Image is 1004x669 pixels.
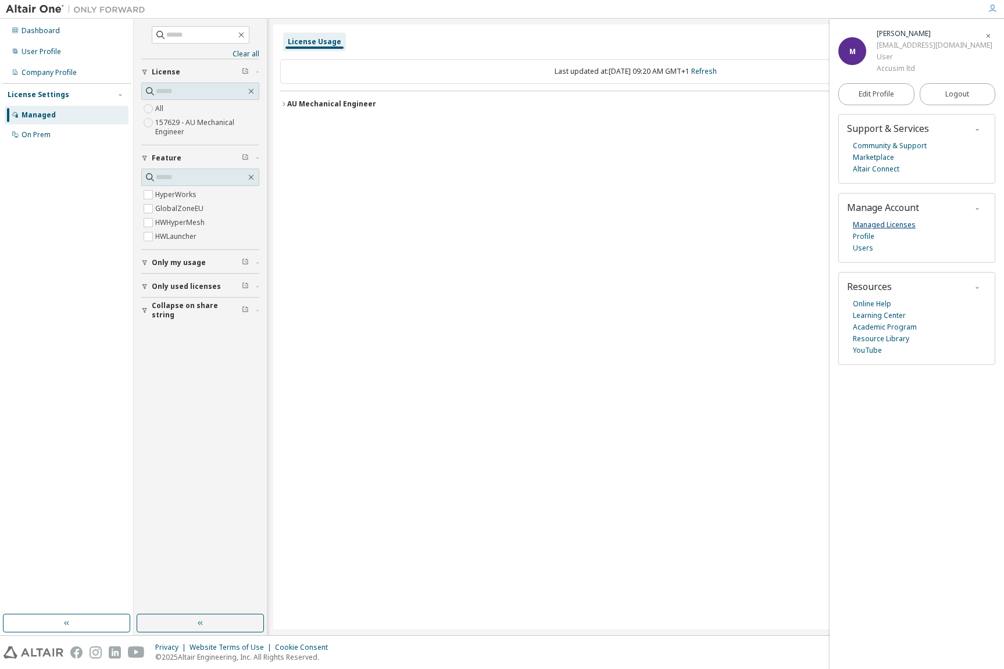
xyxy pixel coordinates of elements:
div: Website Terms of Use [190,643,275,652]
span: Collapse on share string [152,301,242,320]
span: Support & Services [847,122,929,135]
span: Logout [945,88,969,100]
div: On Prem [22,130,51,139]
a: Academic Program [853,321,917,333]
a: Marketplace [853,152,894,163]
a: Online Help [853,298,891,310]
img: facebook.svg [70,646,83,659]
div: AU Mechanical Engineer [287,99,376,109]
div: [EMAIL_ADDRESS][DOMAIN_NAME] [877,40,992,51]
label: GlobalZoneEU [155,202,206,216]
a: Altair Connect [853,163,899,175]
button: Only used licenses [141,274,259,299]
a: Learning Center [853,310,906,321]
span: M [849,46,856,56]
div: License Settings [8,90,69,99]
span: Clear filter [242,258,249,267]
button: Only my usage [141,250,259,276]
a: Edit Profile [838,83,914,105]
span: Only my usage [152,258,206,267]
a: Clear all [141,49,259,59]
span: Feature [152,153,181,163]
span: Resources [847,280,892,293]
span: License [152,67,180,77]
span: Manage Account [847,201,919,214]
div: Last updated at: [DATE] 09:20 AM GMT+1 [280,59,991,84]
button: Collapse on share string [141,298,259,323]
div: Cookie Consent [275,643,335,652]
span: Clear filter [242,67,249,77]
span: Clear filter [242,282,249,291]
img: linkedin.svg [109,646,121,659]
a: Refresh [691,66,717,76]
div: Privacy [155,643,190,652]
span: Clear filter [242,153,249,163]
div: Company Profile [22,68,77,77]
label: All [155,102,166,116]
label: HWHyperMesh [155,216,207,230]
div: Managed [22,110,56,120]
button: Feature [141,145,259,171]
img: Altair One [6,3,151,15]
button: Logout [920,83,996,105]
p: © 2025 Altair Engineering, Inc. All Rights Reserved. [155,652,335,662]
span: Only used licenses [152,282,221,291]
div: User [877,51,992,63]
div: Accusim ltd [877,63,992,74]
a: Users [853,242,873,254]
a: YouTube [853,345,882,356]
img: altair_logo.svg [3,646,63,659]
span: Clear filter [242,306,249,315]
img: youtube.svg [128,646,145,659]
label: HWLauncher [155,230,199,244]
div: User Profile [22,47,61,56]
div: Matt Dyke [877,28,992,40]
a: Managed Licenses [853,219,916,231]
div: Dashboard [22,26,60,35]
div: License Usage [288,37,341,46]
button: License [141,59,259,85]
a: Community & Support [853,140,927,152]
img: instagram.svg [90,646,102,659]
label: HyperWorks [155,188,199,202]
button: AU Mechanical EngineerLicense ID: 157629 [280,91,991,117]
label: 157629 - AU Mechanical Engineer [155,116,259,139]
a: Resource Library [853,333,909,345]
span: Edit Profile [859,90,894,99]
a: Profile [853,231,874,242]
